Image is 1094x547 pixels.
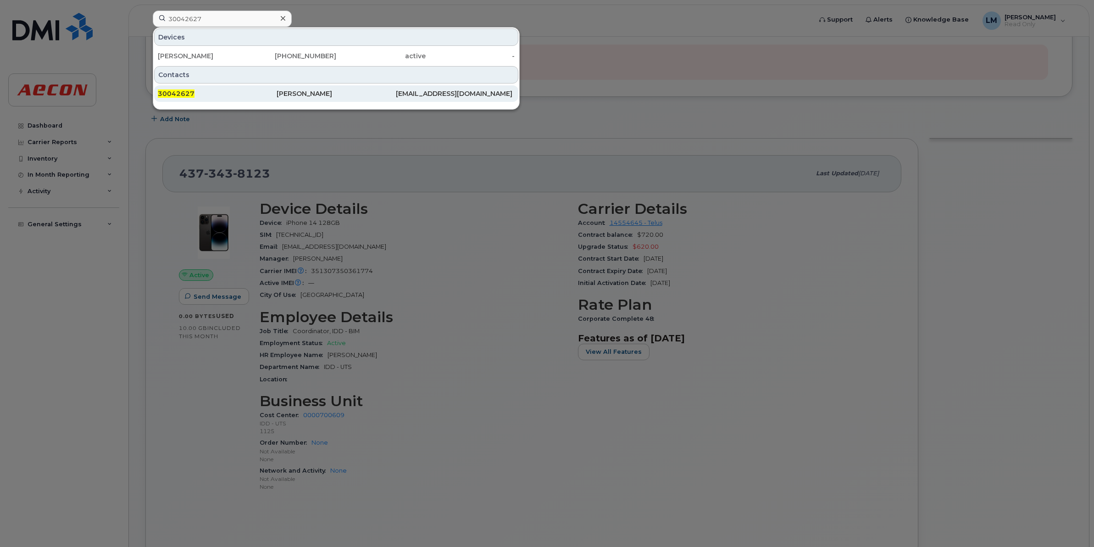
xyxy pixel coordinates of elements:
[158,51,247,61] div: [PERSON_NAME]
[154,66,518,84] div: Contacts
[336,51,426,61] div: active
[247,51,337,61] div: [PHONE_NUMBER]
[154,85,518,102] a: 30042627[PERSON_NAME][EMAIL_ADDRESS][DOMAIN_NAME]
[154,28,518,46] div: Devices
[153,11,292,27] input: Find something...
[154,48,518,64] a: [PERSON_NAME][PHONE_NUMBER]active-
[426,51,515,61] div: -
[277,89,395,98] div: [PERSON_NAME]
[158,89,194,98] span: 30042627
[396,89,515,98] div: [EMAIL_ADDRESS][DOMAIN_NAME]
